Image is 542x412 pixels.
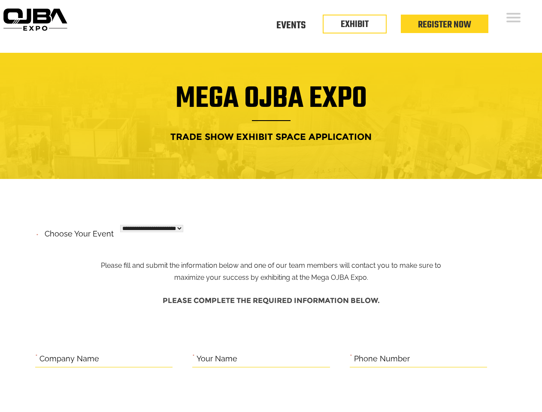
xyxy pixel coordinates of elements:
h4: Please complete the required information below. [35,292,507,309]
label: Choose your event [39,222,114,241]
label: Company Name [39,352,99,366]
a: EXHIBIT [341,17,369,32]
h1: Mega OJBA Expo [6,87,536,121]
a: Register Now [418,18,471,32]
label: Your Name [197,352,237,366]
h4: Trade Show Exhibit Space Application [6,129,536,145]
p: Please fill and submit the information below and one of our team members will contact you to make... [94,227,448,284]
label: Phone Number [354,352,410,366]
